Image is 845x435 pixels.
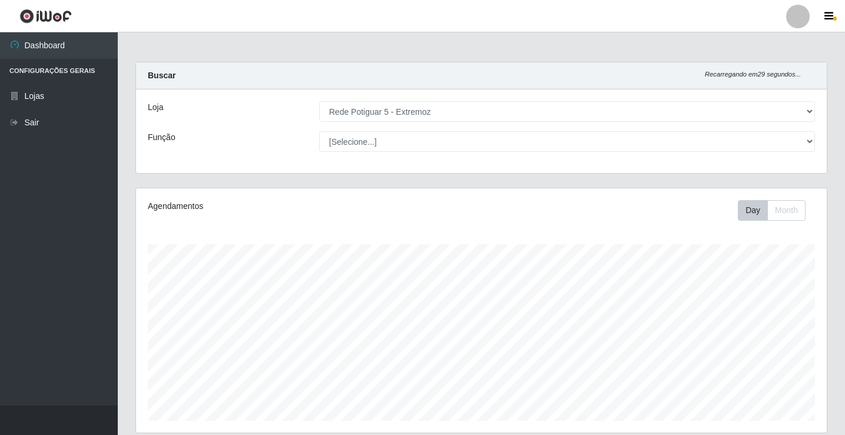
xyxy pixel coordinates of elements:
[148,101,163,114] label: Loja
[738,200,768,221] button: Day
[738,200,806,221] div: First group
[19,9,72,24] img: CoreUI Logo
[148,200,416,212] div: Agendamentos
[738,200,815,221] div: Toolbar with button groups
[705,71,801,78] i: Recarregando em 29 segundos...
[767,200,806,221] button: Month
[148,131,175,144] label: Função
[148,71,175,80] strong: Buscar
